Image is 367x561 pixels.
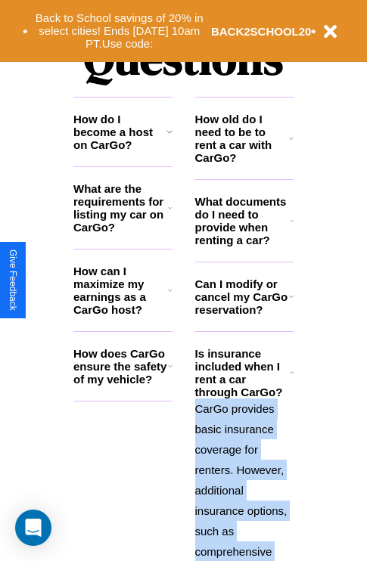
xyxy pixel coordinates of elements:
[73,347,168,386] h3: How does CarGo ensure the safety of my vehicle?
[73,113,166,151] h3: How do I become a host on CarGo?
[28,8,211,54] button: Back to School savings of 20% in select cities! Ends [DATE] 10am PT.Use code:
[195,277,289,316] h3: Can I modify or cancel my CarGo reservation?
[211,25,312,38] b: BACK2SCHOOL20
[195,347,290,398] h3: Is insurance included when I rent a car through CarGo?
[195,195,291,246] h3: What documents do I need to provide when renting a car?
[73,265,168,316] h3: How can I maximize my earnings as a CarGo host?
[8,250,18,311] div: Give Feedback
[195,113,290,164] h3: How old do I need to be to rent a car with CarGo?
[15,510,51,546] div: Open Intercom Messenger
[73,182,168,234] h3: What are the requirements for listing my car on CarGo?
